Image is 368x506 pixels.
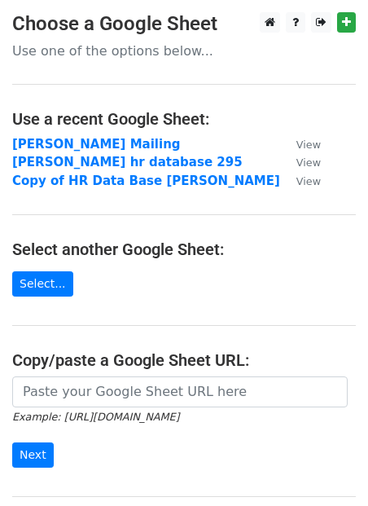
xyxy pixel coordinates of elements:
[12,137,181,152] a: [PERSON_NAME] Mailing
[12,174,280,188] a: Copy of HR Data Base [PERSON_NAME]
[296,175,321,187] small: View
[12,155,243,169] a: [PERSON_NAME] hr database 295
[12,42,356,59] p: Use one of the options below...
[12,350,356,370] h4: Copy/paste a Google Sheet URL:
[12,411,179,423] small: Example: [URL][DOMAIN_NAME]
[12,12,356,36] h3: Choose a Google Sheet
[296,139,321,151] small: View
[12,109,356,129] h4: Use a recent Google Sheet:
[280,174,321,188] a: View
[12,376,348,407] input: Paste your Google Sheet URL here
[280,137,321,152] a: View
[280,155,321,169] a: View
[12,442,54,468] input: Next
[12,240,356,259] h4: Select another Google Sheet:
[296,156,321,169] small: View
[12,271,73,297] a: Select...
